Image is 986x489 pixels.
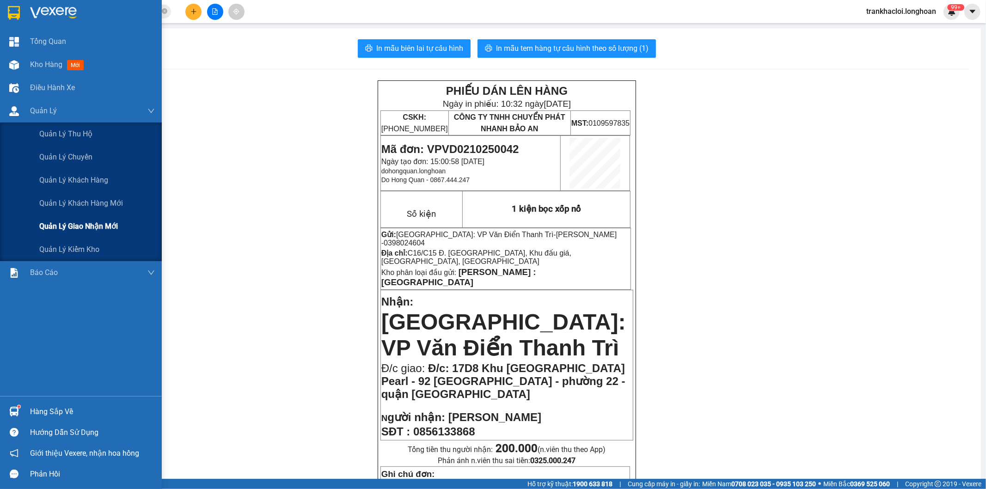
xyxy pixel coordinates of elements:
[381,113,448,133] span: [PHONE_NUMBER]
[381,469,435,479] strong: Ghi chú đơn:
[9,83,19,93] img: warehouse-icon
[897,479,898,489] span: |
[544,99,571,109] span: [DATE]
[381,362,625,400] span: Đ/c: 17D8 Khu [GEOGRAPHIC_DATA] Pearl - 92 [GEOGRAPHIC_DATA] - phường 22 - quận [GEOGRAPHIC_DATA]
[731,480,816,488] strong: 0708 023 035 - 0935 103 250
[818,482,821,486] span: ⚪️
[30,267,58,278] span: Báo cáo
[381,362,428,374] span: Đ/c giao:
[948,7,956,16] img: icon-new-feature
[190,8,197,15] span: plus
[67,60,84,70] span: mới
[228,4,245,20] button: aim
[381,295,414,308] span: Nhận:
[39,197,123,209] span: Quản lý khách hàng mới
[8,6,20,20] img: logo-vxr
[850,480,890,488] strong: 0369 525 060
[30,447,139,459] span: Giới thiệu Vexere, nhận hoa hồng
[39,220,118,232] span: Quản lý giao nhận mới
[702,479,816,489] span: Miền Nam
[947,4,964,11] sup: 745
[381,310,626,360] span: [GEOGRAPHIC_DATA]: VP Văn Điển Thanh Trì
[571,119,588,127] strong: MST:
[30,105,57,116] span: Quản Lý
[573,480,612,488] strong: 1900 633 818
[496,442,538,455] strong: 200.000
[9,60,19,70] img: warehouse-icon
[30,426,155,440] div: Hướng dẫn sử dụng
[365,44,373,53] span: printer
[859,6,943,17] span: trankhacloi.longhoan
[438,456,576,465] span: Phản ánh n.viên thu sai tiền:
[478,39,656,58] button: printerIn mẫu tem hàng tự cấu hình theo số lượng (1)
[530,456,576,465] strong: 0325.000.247
[18,405,20,408] sup: 1
[381,267,536,287] span: [PERSON_NAME] : [GEOGRAPHIC_DATA]
[381,269,536,287] span: Kho phân loại đầu gửi:
[496,445,606,454] span: (n.viên thu theo App)
[381,158,484,165] span: Ngày tạo đơn: 15:00:58 [DATE]
[387,411,445,423] span: gười nhận:
[30,36,66,47] span: Tổng Quan
[147,269,155,276] span: down
[9,106,19,116] img: warehouse-icon
[162,7,167,16] span: close-circle
[30,405,155,419] div: Hàng sắp về
[381,167,446,175] span: dohongquan.longhoan
[496,43,649,54] span: In mẫu tem hàng tự cấu hình theo số lượng (1)
[381,231,617,247] span: -
[381,425,410,438] strong: SĐT :
[448,411,541,423] span: [PERSON_NAME]
[454,113,565,133] span: CÔNG TY TNHH CHUYỂN PHÁT NHANH BẢO AN
[212,8,218,15] span: file-add
[162,8,167,14] span: close-circle
[207,4,223,20] button: file-add
[485,44,492,53] span: printer
[39,128,92,140] span: Quản lý thu hộ
[571,119,630,127] span: 0109597835
[39,174,108,186] span: Quản lý khách hàng
[381,176,470,183] span: Do Hong Quan - 0867.444.247
[413,425,475,438] span: 0856133868
[376,43,463,54] span: In mẫu biên lai tự cấu hình
[10,449,18,458] span: notification
[381,143,519,155] span: Mã đơn: VPVD0210250042
[381,231,396,238] strong: Gửi:
[358,39,471,58] button: printerIn mẫu biên lai tự cấu hình
[443,99,571,109] span: Ngày in phiếu: 10:32 ngày
[964,4,980,20] button: caret-down
[233,8,239,15] span: aim
[381,249,571,265] span: C16/C15 Đ. [GEOGRAPHIC_DATA], Khu đấu giá, [GEOGRAPHIC_DATA], [GEOGRAPHIC_DATA]
[619,479,621,489] span: |
[407,209,436,219] span: Số kiện
[446,85,568,97] strong: PHIẾU DÁN LÊN HÀNG
[823,479,890,489] span: Miền Bắc
[527,479,612,489] span: Hỗ trợ kỹ thuật:
[408,445,606,454] span: Tổng tiền thu người nhận:
[30,467,155,481] div: Phản hồi
[403,113,426,121] strong: CSKH:
[185,4,202,20] button: plus
[30,60,62,69] span: Kho hàng
[381,231,617,247] span: [PERSON_NAME] -
[628,479,700,489] span: Cung cấp máy in - giấy in:
[10,470,18,478] span: message
[396,231,554,238] span: [GEOGRAPHIC_DATA]: VP Văn Điển Thanh Trì
[381,249,408,257] strong: Địa chỉ:
[9,37,19,47] img: dashboard-icon
[30,82,75,93] span: Điều hành xe
[512,204,581,214] span: 1 kiện bọc xốp nổ
[9,268,19,278] img: solution-icon
[935,481,941,487] span: copyright
[10,428,18,437] span: question-circle
[968,7,977,16] span: caret-down
[9,407,19,416] img: warehouse-icon
[39,151,92,163] span: Quản lý chuyến
[147,107,155,115] span: down
[384,239,425,247] span: 0398024604
[39,244,99,255] span: Quản lý kiểm kho
[381,413,445,423] strong: N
